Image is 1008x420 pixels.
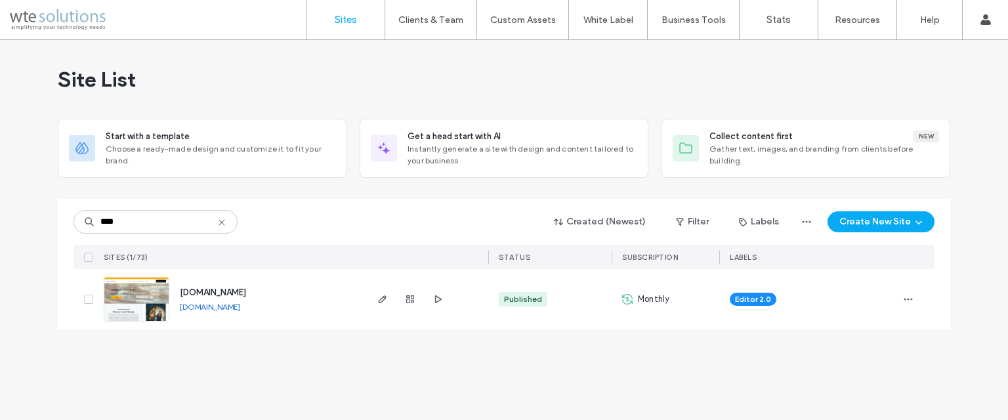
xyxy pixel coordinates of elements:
label: Resources [835,14,880,26]
div: Get a head start with AIInstantly generate a site with design and content tailored to your business. [360,119,648,178]
div: Published [504,293,542,305]
div: Collect content firstNewGather text, images, and branding from clients before building. [661,119,950,178]
label: Business Tools [661,14,726,26]
span: Choose a ready-made design and customize it to fit your brand. [106,143,335,167]
span: SUBSCRIPTION [622,253,678,262]
label: Clients & Team [398,14,463,26]
span: STATUS [499,253,530,262]
div: New [913,131,939,142]
span: SITES (1/73) [104,253,148,262]
span: Collect content first [709,130,793,143]
button: Labels [727,211,791,232]
span: Instantly generate a site with design and content tailored to your business. [408,143,637,167]
label: White Label [583,14,633,26]
div: Start with a templateChoose a ready-made design and customize it to fit your brand. [58,119,346,178]
a: [DOMAIN_NAME] [180,302,240,312]
button: Create New Site [828,211,934,232]
label: Sites [335,14,357,26]
span: Help [30,9,56,21]
span: Get a head start with AI [408,130,501,143]
button: Filter [663,211,722,232]
span: Gather text, images, and branding from clients before building. [709,143,939,167]
span: Site List [58,66,136,93]
label: Help [920,14,940,26]
a: [DOMAIN_NAME] [180,287,246,297]
span: LABELS [730,253,757,262]
label: Stats [766,14,791,26]
button: Created (Newest) [543,211,658,232]
span: Editor 2.0 [735,293,771,305]
span: Start with a template [106,130,190,143]
span: Monthly [638,293,669,306]
label: Custom Assets [490,14,556,26]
